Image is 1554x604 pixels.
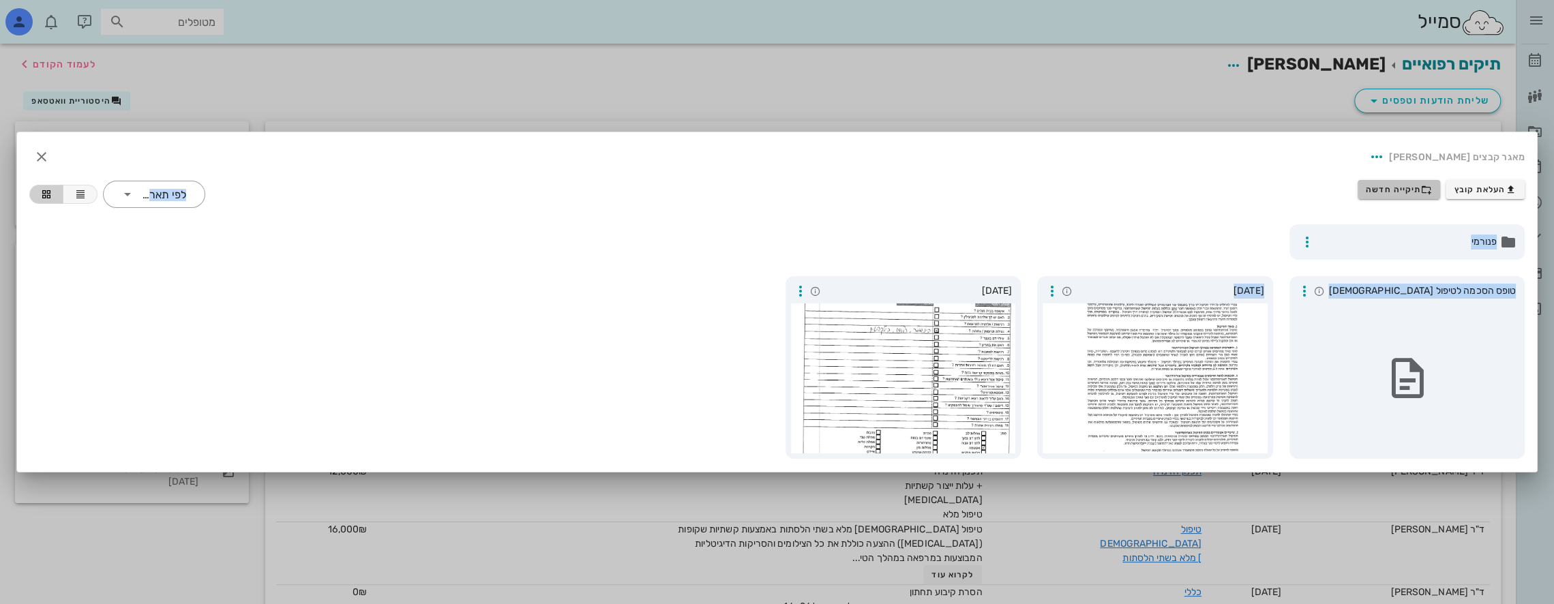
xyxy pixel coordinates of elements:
span: פנורמי [1320,235,1497,250]
button: תיקייה חדשה [1358,180,1441,199]
button: העלאת קובץ [1446,180,1525,199]
div: לפי תאריך [140,189,186,201]
span: [DATE] [824,284,1013,299]
span: טופס הסכמה לטיפול [DEMOGRAPHIC_DATA] [1328,284,1516,299]
span: [DATE] [1076,284,1264,299]
span: העלאת קובץ [1454,184,1516,195]
span: תיקייה חדשה [1366,184,1432,195]
div: לפי תאריך [103,181,205,208]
